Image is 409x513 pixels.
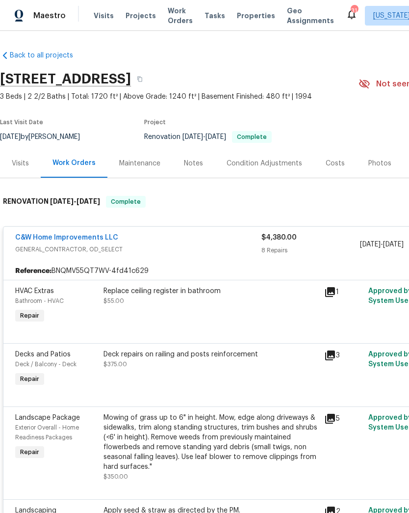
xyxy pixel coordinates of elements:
span: $4,380.00 [261,234,297,241]
span: GENERAL_CONTRACTOR, OD_SELECT [15,244,261,254]
span: Project [144,119,166,125]
div: 31 [351,6,358,16]
span: Maestro [33,11,66,21]
a: C&W Home Improvements LLC [15,234,118,241]
span: [DATE] [383,241,404,248]
div: 8 Repairs [261,245,360,255]
span: Properties [237,11,275,21]
span: Visits [94,11,114,21]
span: [DATE] [77,198,100,205]
h6: RENOVATION [3,196,100,208]
span: Complete [107,197,145,207]
span: Renovation [144,134,272,140]
div: 5 [324,413,362,425]
div: 1 [324,286,362,298]
span: Repair [16,311,43,321]
span: Repair [16,374,43,384]
button: Copy Address [131,70,149,88]
span: $55.00 [103,298,124,304]
b: Reference: [15,266,51,276]
span: Complete [233,134,271,140]
div: Visits [12,159,29,168]
span: HVAC Extras [15,288,54,295]
span: $375.00 [103,361,127,367]
span: Exterior Overall - Home Readiness Packages [15,425,79,440]
span: Projects [126,11,156,21]
div: 3 [324,350,362,361]
span: - [50,198,100,205]
span: [DATE] [205,134,226,140]
div: Notes [184,159,203,168]
span: Landscape Package [15,414,80,421]
span: - [182,134,226,140]
span: Tasks [204,12,225,19]
div: Replace ceiling register in bathroom [103,286,318,296]
span: $350.00 [103,474,128,480]
div: Costs [326,159,345,168]
span: [DATE] [182,134,203,140]
span: [DATE] [50,198,74,205]
span: Geo Assignments [287,6,334,26]
span: Repair [16,447,43,457]
span: Deck / Balcony - Deck [15,361,77,367]
span: - [360,240,404,249]
div: Deck repairs on railing and posts reinforcement [103,350,318,359]
div: Photos [368,159,391,168]
div: Maintenance [119,159,160,168]
div: Mowing of grass up to 6" in height. Mow, edge along driveways & sidewalks, trim along standing st... [103,413,318,472]
span: Decks and Patios [15,351,71,358]
span: Work Orders [168,6,193,26]
div: Work Orders [52,158,96,168]
span: Bathroom - HVAC [15,298,64,304]
span: [DATE] [360,241,381,248]
div: Condition Adjustments [227,159,302,168]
